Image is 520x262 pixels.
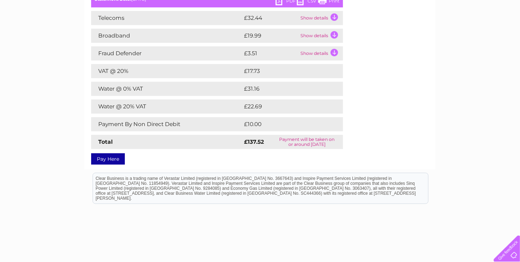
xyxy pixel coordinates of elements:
[91,153,125,165] a: Pay Here
[91,82,242,96] td: Water @ 0% VAT
[91,29,242,43] td: Broadband
[242,29,299,43] td: £19.99
[395,30,409,35] a: Water
[242,46,299,61] td: £3.51
[299,11,343,25] td: Show details
[242,117,328,131] td: £10.00
[242,99,329,114] td: £22.69
[299,29,343,43] td: Show details
[458,30,469,35] a: Blog
[299,46,343,61] td: Show details
[271,135,343,149] td: Payment will be taken on or around [DATE]
[242,64,327,78] td: £17.73
[91,99,242,114] td: Water @ 20% VAT
[98,138,113,145] strong: Total
[242,11,299,25] td: £32.44
[473,30,490,35] a: Contact
[386,4,435,12] a: 0333 014 3131
[242,82,327,96] td: £31.16
[18,18,54,40] img: logo.png
[433,30,454,35] a: Telecoms
[91,46,242,61] td: Fraud Defender
[91,117,242,131] td: Payment By Non Direct Debit
[91,64,242,78] td: VAT @ 20%
[497,30,513,35] a: Log out
[413,30,428,35] a: Energy
[91,11,242,25] td: Telecoms
[93,4,428,34] div: Clear Business is a trading name of Verastar Limited (registered in [GEOGRAPHIC_DATA] No. 3667643...
[244,138,264,145] strong: £137.52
